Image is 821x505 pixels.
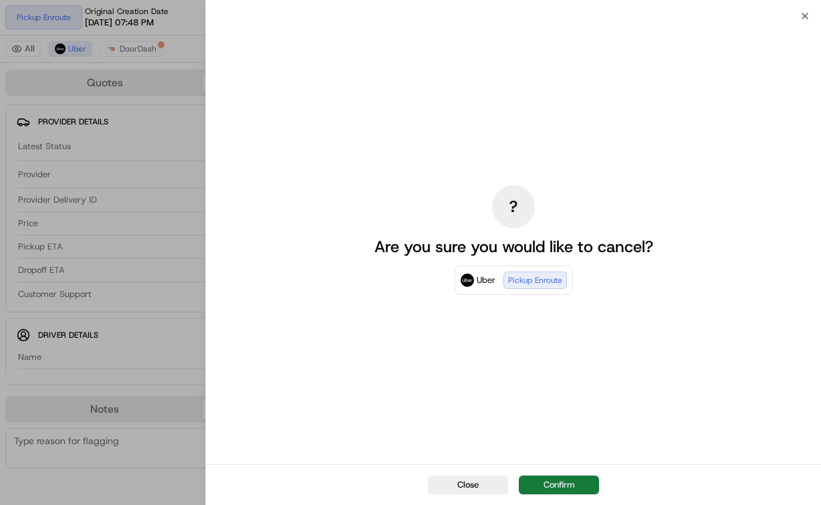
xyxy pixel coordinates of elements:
[428,476,508,494] button: Close
[374,236,653,258] p: Are you sure you would like to cancel?
[461,274,474,287] img: Uber
[519,476,599,494] button: Confirm
[477,274,495,287] span: Uber
[492,185,535,228] div: ?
